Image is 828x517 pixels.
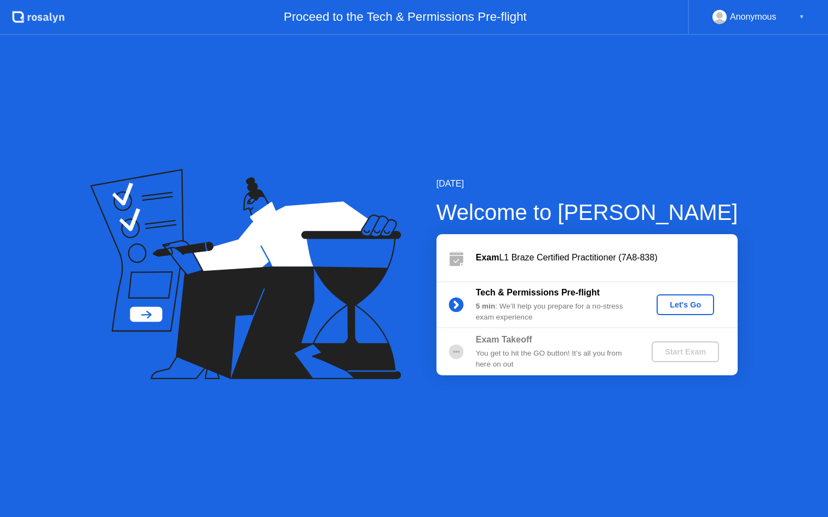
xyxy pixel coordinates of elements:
div: : We’ll help you prepare for a no-stress exam experience [476,301,634,323]
button: Start Exam [652,341,719,362]
div: [DATE] [436,177,738,190]
button: Let's Go [657,294,714,315]
b: Exam [476,253,499,262]
div: Let's Go [661,300,710,309]
b: 5 min [476,302,496,310]
div: Start Exam [656,347,715,356]
div: L1 Braze Certified Practitioner (7A8-838) [476,251,738,264]
b: Exam Takeoff [476,335,532,344]
div: Anonymous [730,10,777,24]
div: Welcome to [PERSON_NAME] [436,196,738,229]
b: Tech & Permissions Pre-flight [476,288,600,297]
div: ▼ [799,10,804,24]
div: You get to hit the GO button! It’s all you from here on out [476,348,634,370]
